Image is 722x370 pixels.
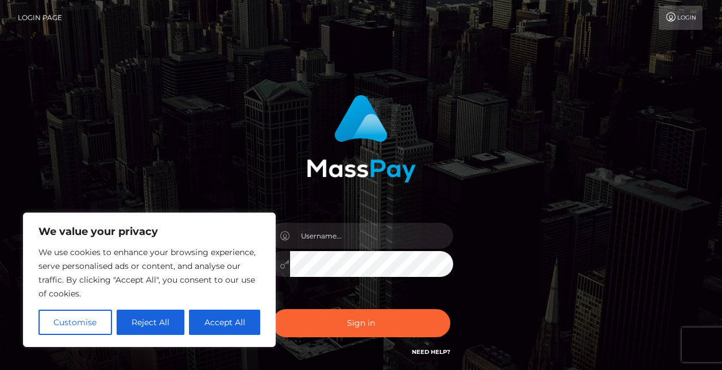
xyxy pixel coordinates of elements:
[38,310,112,335] button: Customise
[290,223,453,249] input: Username...
[412,348,450,356] a: Need Help?
[189,310,260,335] button: Accept All
[38,225,260,238] p: We value your privacy
[117,310,185,335] button: Reject All
[38,245,260,300] p: We use cookies to enhance your browsing experience, serve personalised ads or content, and analys...
[307,95,416,183] img: MassPay Login
[18,6,62,30] a: Login Page
[23,213,276,347] div: We value your privacy
[659,6,702,30] a: Login
[272,309,450,337] button: Sign in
